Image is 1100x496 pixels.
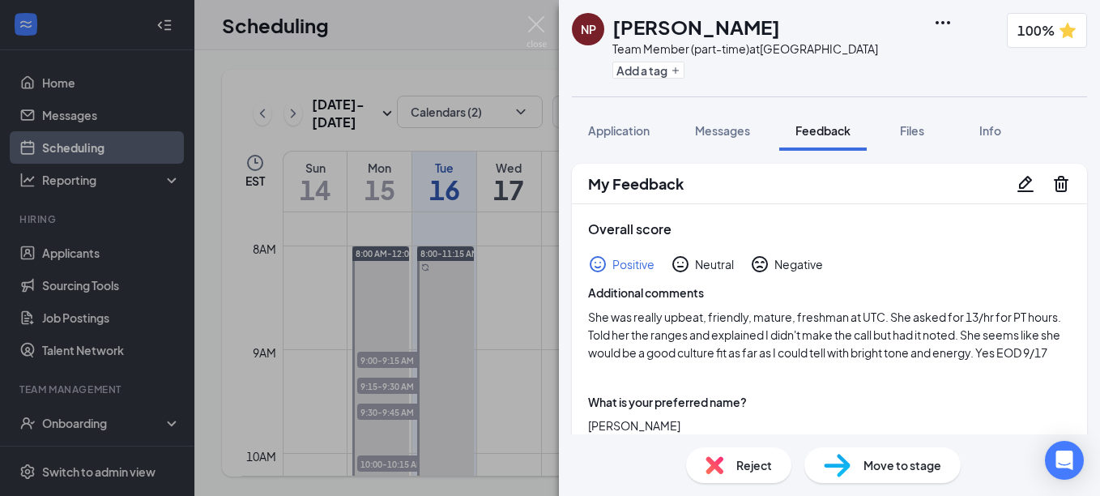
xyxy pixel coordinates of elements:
svg: SadFace [750,254,770,274]
div: Team Member (part-time) at [GEOGRAPHIC_DATA] [612,41,878,57]
svg: HappyFace [588,254,608,274]
span: Feedback [795,123,851,138]
span: She was really upbeat, friendly, mature, freshman at UTC. She asked for 13/hr for PT hours. Told ... [588,308,1071,361]
div: NP [581,21,596,37]
span: Additional comments [588,284,1071,301]
span: Files [900,123,924,138]
span: Move to stage [863,456,941,474]
h3: Overall score [588,220,1071,238]
span: Messages [695,123,750,138]
span: Reject [736,456,772,474]
span: 100% [1017,20,1055,41]
h1: [PERSON_NAME] [612,13,780,41]
svg: NeutralFace [671,254,690,274]
div: Positive [612,256,654,272]
div: Open Intercom Messenger [1045,441,1084,480]
div: What is your preferred name? [588,394,747,410]
svg: Ellipses [933,13,953,32]
div: Neutral [695,256,734,272]
span: Application [588,123,650,138]
svg: Trash [1051,174,1071,194]
h2: My Feedback [588,173,684,194]
svg: Pencil [1016,174,1035,194]
span: [PERSON_NAME] [588,418,680,433]
span: Info [979,123,1001,138]
svg: Plus [671,66,680,75]
button: PlusAdd a tag [612,62,684,79]
div: Negative [774,256,823,272]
